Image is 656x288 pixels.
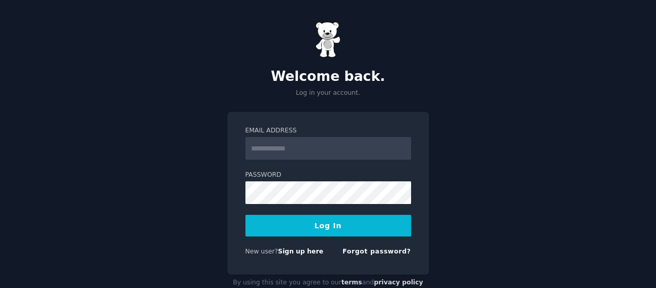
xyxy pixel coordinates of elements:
a: Sign up here [278,248,323,255]
span: New user? [245,248,278,255]
h2: Welcome back. [227,69,429,85]
a: Forgot password? [343,248,411,255]
a: privacy policy [374,279,423,286]
p: Log in your account. [227,89,429,98]
img: Gummy Bear [315,22,341,58]
button: Log In [245,215,411,236]
a: terms [341,279,362,286]
label: Email Address [245,126,411,135]
label: Password [245,171,411,180]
